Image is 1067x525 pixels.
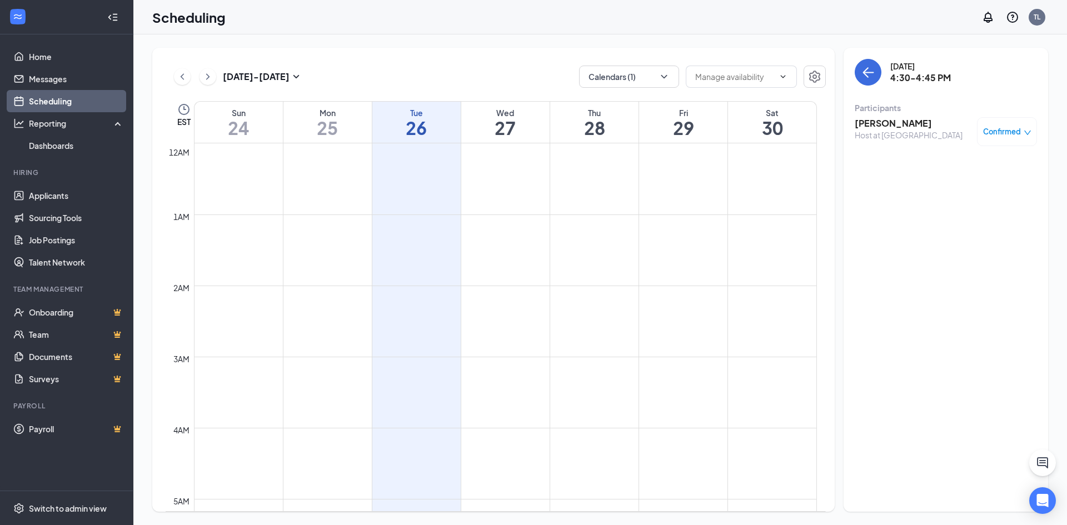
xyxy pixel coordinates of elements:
svg: Clock [177,103,191,116]
div: 4am [171,424,192,436]
a: Messages [29,68,124,90]
a: August 30, 2025 [728,102,816,143]
h1: 24 [195,118,283,137]
a: Applicants [29,184,124,207]
a: Job Postings [29,229,124,251]
svg: Settings [808,70,821,83]
svg: Analysis [13,118,24,129]
svg: SmallChevronDown [290,70,303,83]
div: 3am [171,353,192,365]
svg: ChevronDown [659,71,670,82]
svg: Collapse [107,12,118,23]
a: Scheduling [29,90,124,112]
button: Calendars (1)ChevronDown [579,66,679,88]
h1: 30 [728,118,816,137]
h1: 29 [639,118,727,137]
h1: Scheduling [152,8,226,27]
div: Wed [461,107,550,118]
a: August 29, 2025 [639,102,727,143]
a: August 24, 2025 [195,102,283,143]
a: DocumentsCrown [29,346,124,368]
input: Manage availability [695,71,774,83]
svg: WorkstreamLogo [12,11,23,22]
div: 1am [171,211,192,223]
div: Fri [639,107,727,118]
svg: ChevronDown [779,72,787,81]
a: August 26, 2025 [372,102,461,143]
div: Host at [GEOGRAPHIC_DATA] [855,129,963,141]
button: ChevronLeft [174,68,191,85]
svg: ChevronLeft [177,70,188,83]
span: EST [177,116,191,127]
div: 12am [167,146,192,158]
div: 5am [171,495,192,507]
a: August 28, 2025 [550,102,639,143]
span: down [1024,129,1031,137]
div: Sun [195,107,283,118]
h1: 26 [372,118,461,137]
div: Switch to admin view [29,503,107,514]
a: PayrollCrown [29,418,124,440]
a: Dashboards [29,134,124,157]
a: Sourcing Tools [29,207,124,229]
div: Tue [372,107,461,118]
div: Team Management [13,284,122,294]
div: Hiring [13,168,122,177]
div: Participants [855,102,1037,113]
a: August 27, 2025 [461,102,550,143]
div: 2am [171,282,192,294]
h1: 25 [283,118,372,137]
svg: Settings [13,503,24,514]
button: back-button [855,59,881,86]
div: Thu [550,107,639,118]
svg: QuestionInfo [1006,11,1019,24]
button: ChatActive [1029,449,1056,476]
div: Mon [283,107,372,118]
a: SurveysCrown [29,368,124,390]
h1: 27 [461,118,550,137]
a: OnboardingCrown [29,301,124,323]
a: Home [29,46,124,68]
button: ChevronRight [200,68,216,85]
h3: 4:30-4:45 PM [890,72,951,84]
a: TeamCrown [29,323,124,346]
h3: [PERSON_NAME] [855,117,963,129]
div: [DATE] [890,61,951,72]
span: Confirmed [983,126,1021,137]
svg: ChevronRight [202,70,213,83]
h3: [DATE] - [DATE] [223,71,290,83]
a: Talent Network [29,251,124,273]
h1: 28 [550,118,639,137]
div: TL [1034,12,1040,22]
button: Settings [804,66,826,88]
svg: ChatActive [1036,456,1049,469]
div: Open Intercom Messenger [1029,487,1056,514]
div: Sat [728,107,816,118]
a: August 25, 2025 [283,102,372,143]
div: Reporting [29,118,124,129]
svg: ArrowLeft [861,66,875,79]
svg: Notifications [981,11,995,24]
div: Payroll [13,401,122,411]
